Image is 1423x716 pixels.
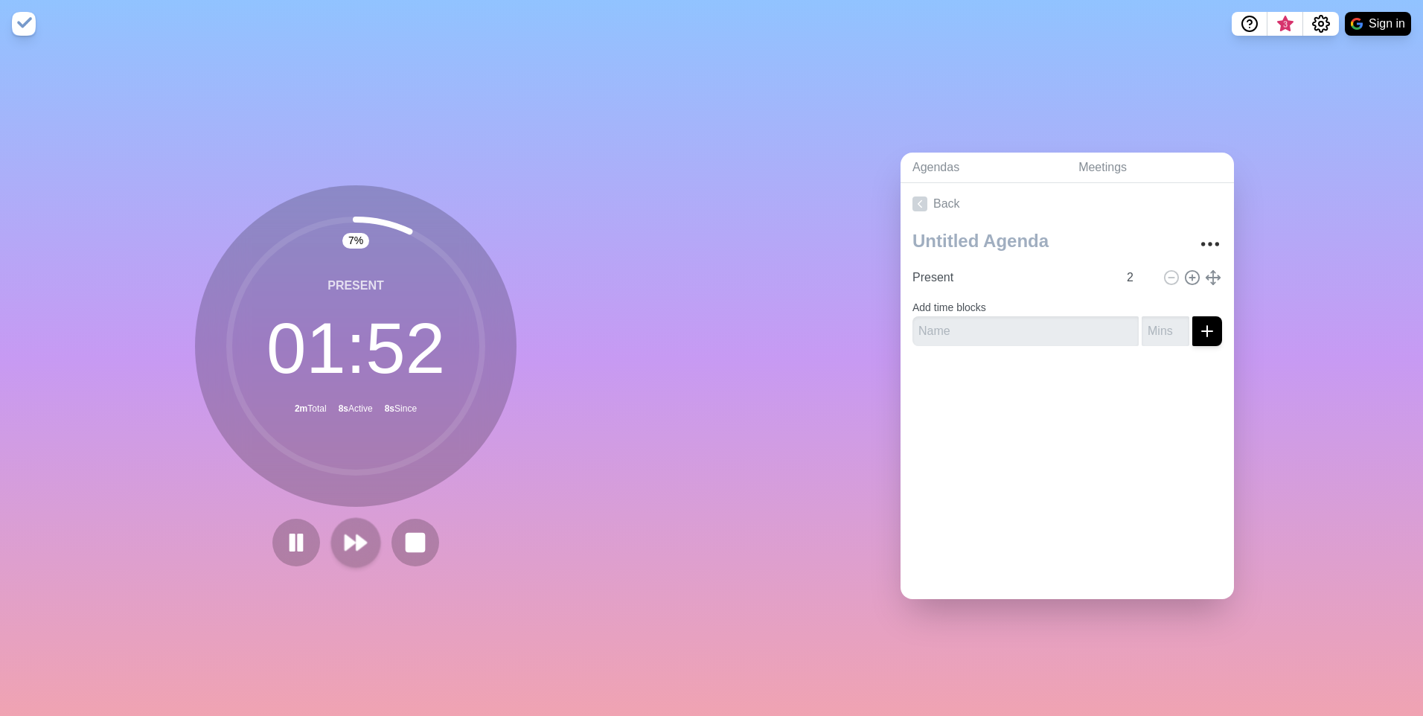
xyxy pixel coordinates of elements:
[901,153,1067,183] a: Agendas
[1351,18,1363,30] img: google logo
[1121,263,1157,293] input: Mins
[1067,153,1234,183] a: Meetings
[901,183,1234,225] a: Back
[1345,12,1411,36] button: Sign in
[912,316,1139,346] input: Name
[912,301,986,313] label: Add time blocks
[12,12,36,36] img: timeblocks logo
[1232,12,1267,36] button: Help
[1267,12,1303,36] button: What’s new
[1195,229,1225,259] button: More
[1279,19,1291,31] span: 3
[1303,12,1339,36] button: Settings
[1142,316,1189,346] input: Mins
[906,263,1118,293] input: Name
